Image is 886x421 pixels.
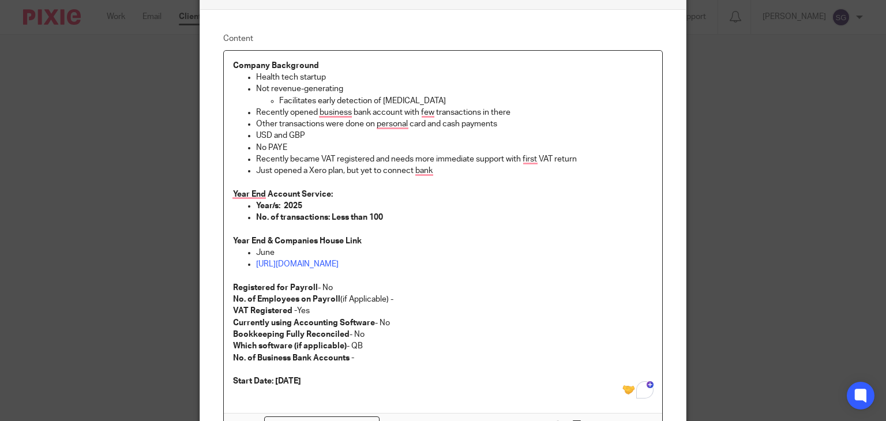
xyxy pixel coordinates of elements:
p: - No [233,329,654,340]
p: Recently became VAT registered and needs more immediate support with first VAT return [256,153,654,165]
p: Health tech startup [256,72,654,83]
p: Not revenue-generating [256,83,654,95]
p: - QB [233,340,654,352]
p: Other transactions were done on personal card and cash payments [256,118,654,130]
strong: Which software (if applicable) [233,342,347,350]
p: - No [233,317,654,329]
p: Just opened a Xero plan, but yet to connect bank [256,165,654,176]
p: Yes [233,305,654,317]
strong: Year/s: 2025 [256,202,302,210]
div: To enrich screen reader interactions, please activate Accessibility in Grammarly extension settings [224,51,663,413]
p: - No [233,282,654,294]
strong: Currently using Accounting Software [233,319,375,327]
strong: Start Date: [DATE] [233,377,301,385]
p: Recently opened business bank account with few transactions in there [256,107,654,118]
strong: No. of Business Bank Accounts - [233,354,354,362]
strong: VAT Registered - [233,307,297,315]
strong: No. of transactions: Less than 100 [256,213,383,221]
p: No PAYE [256,142,654,153]
strong: Year End & Companies House Link [233,237,362,245]
p: (if Applicable) - [233,294,654,305]
label: Content [223,33,663,44]
strong: Company Background [233,62,319,70]
strong: Bookkeeping Fully Reconciled [233,330,350,339]
strong: Year End Account Service: [233,190,333,198]
strong: Registered for Payroll [233,284,318,292]
p: June [256,247,654,258]
a: [URL][DOMAIN_NAME] [256,260,339,268]
p: Facilitates early detection of [MEDICAL_DATA] [279,95,654,107]
strong: No. of Employees on Payroll [233,295,340,303]
p: USD and GBP [256,130,654,141]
